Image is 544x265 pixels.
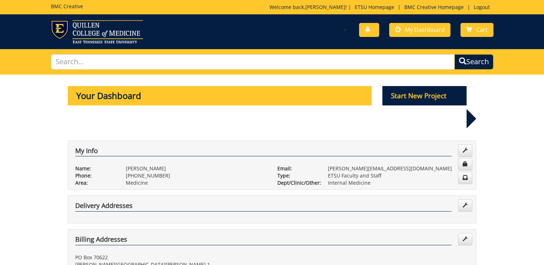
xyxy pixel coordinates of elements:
[405,26,445,34] span: My Dashboard
[305,4,345,10] a: [PERSON_NAME]
[269,4,493,11] p: Welcome back, ! | | |
[75,254,267,261] p: PO Box 70622
[126,172,267,179] p: [PHONE_NUMBER]
[351,4,398,10] a: ETSU Homepage
[328,179,469,186] p: Internal Medicine
[458,158,472,170] a: Change Password
[328,172,469,179] p: ETSU Faculty and Staff
[75,202,452,212] h4: Delivery Addresses
[68,86,372,105] p: Your Dashboard
[277,172,317,179] p: Type:
[458,199,472,212] a: Edit Addresses
[277,165,317,172] p: Email:
[75,179,115,186] p: Area:
[382,93,467,100] a: Start New Project
[75,172,115,179] p: Phone:
[75,147,452,157] h4: My Info
[51,20,143,43] img: ETSU logo
[126,179,267,186] p: Medicine
[328,165,469,172] p: [PERSON_NAME][EMAIL_ADDRESS][DOMAIN_NAME]
[75,165,115,172] p: Name:
[401,4,467,10] a: BMC Creative Homepage
[458,233,472,245] a: Edit Addresses
[470,4,493,10] a: Logout
[458,145,472,157] a: Edit Info
[277,179,317,186] p: Dept/Clinic/Other:
[51,54,455,70] input: Search...
[75,236,452,245] h4: Billing Addresses
[126,165,267,172] p: [PERSON_NAME]
[454,54,493,70] button: Search
[458,172,472,184] a: Change Communication Preferences
[389,23,450,37] a: My Dashboard
[476,26,488,34] span: Cart
[461,23,493,37] a: Cart
[382,86,467,105] p: Start New Project
[51,4,83,9] h5: BMC Creative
